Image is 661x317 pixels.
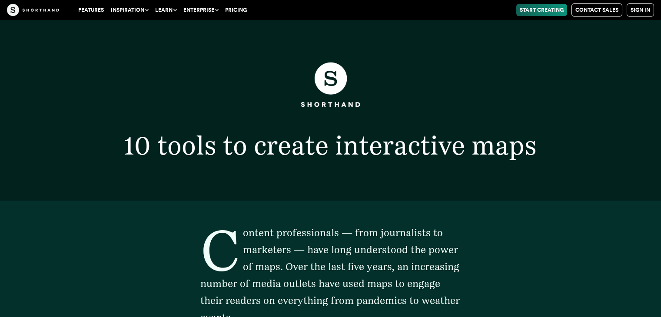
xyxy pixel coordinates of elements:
a: Pricing [222,4,250,16]
a: Features [75,4,107,16]
a: Start Creating [516,4,567,16]
button: Enterprise [180,4,222,16]
a: Sign in [627,3,654,17]
a: Contact Sales [571,3,622,17]
button: Learn [152,4,180,16]
h1: 10 tools to create interactive maps [84,132,577,158]
button: Inspiration [107,4,152,16]
img: The Craft [7,4,59,16]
